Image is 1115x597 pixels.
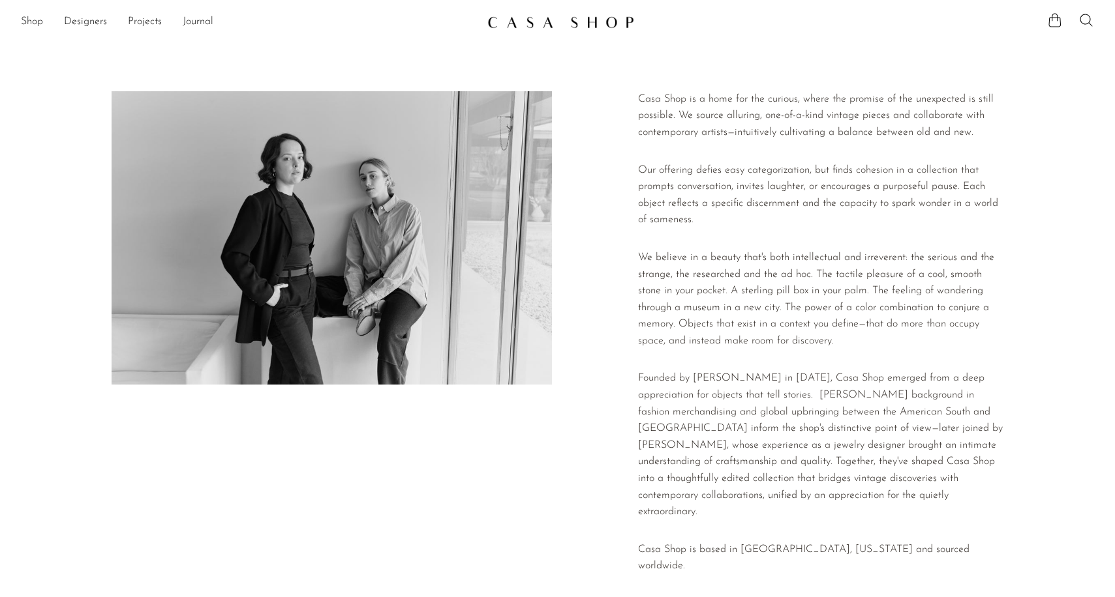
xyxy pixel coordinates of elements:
[64,14,107,31] a: Designers
[183,14,213,31] a: Journal
[21,11,477,33] ul: NEW HEADER MENU
[638,162,1003,229] p: Our offering defies easy categorization, but finds cohesion in a collection that prompts conversa...
[21,11,477,33] nav: Desktop navigation
[638,542,1003,575] p: Casa Shop is based in [GEOGRAPHIC_DATA], [US_STATE] and sourced worldwide.
[21,14,43,31] a: Shop
[638,370,1003,520] p: Founded by [PERSON_NAME] in [DATE], Casa Shop emerged from a deep appreciation for objects that t...
[128,14,162,31] a: Projects
[638,250,1003,350] p: We believe in a beauty that's both intellectual and irreverent: the serious and the strange, the ...
[638,91,1003,141] p: Casa Shop is a home for the curious, where the promise of the unexpected is still possible. We so...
